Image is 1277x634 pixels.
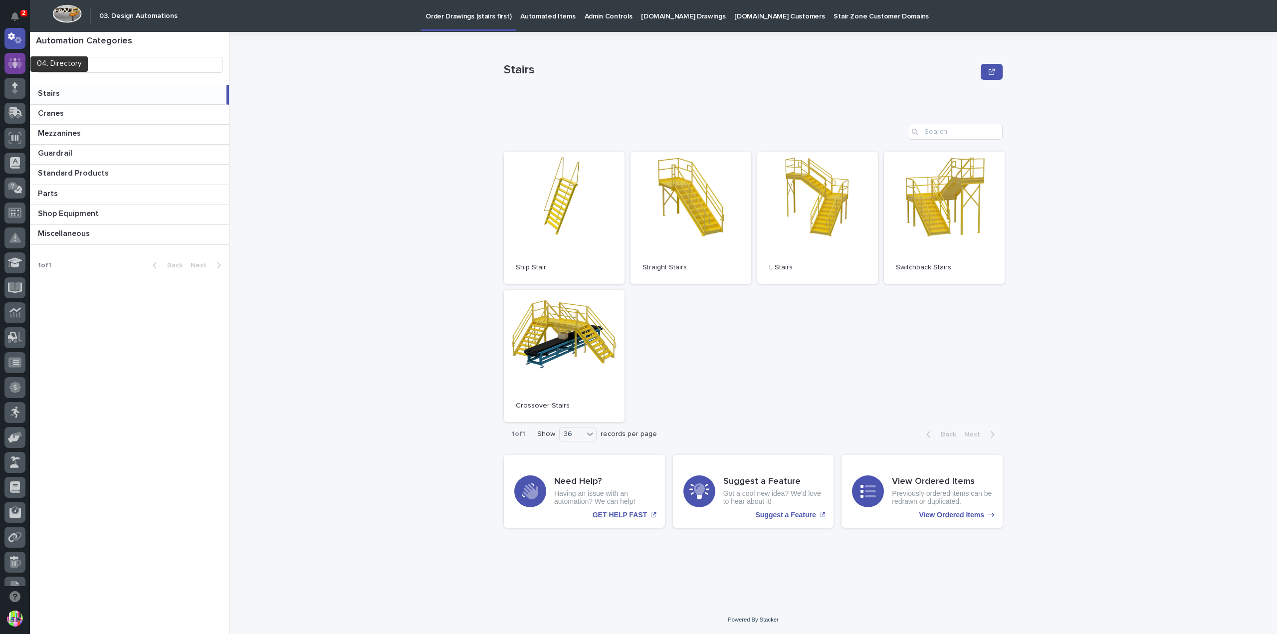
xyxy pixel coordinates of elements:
p: Crossover Stairs [516,402,613,410]
img: 1736555164131-43832dd5-751b-4058-ba23-39d91318e5a0 [20,171,28,179]
img: 1736555164131-43832dd5-751b-4058-ba23-39d91318e5a0 [20,198,28,206]
p: 1 of 1 [504,422,533,446]
p: Straight Stairs [642,263,739,272]
a: Powered By Stacker [728,617,778,623]
p: Standard Products [38,167,111,178]
input: Search [36,57,223,73]
p: Ship Stair [516,263,613,272]
p: Stairs [38,87,62,98]
a: GuardrailGuardrail [30,145,229,165]
h2: 03. Design Automations [99,12,178,20]
h3: Need Help? [554,476,654,487]
p: Guardrail [38,147,74,158]
a: Suggest a Feature [673,455,834,528]
a: Straight Stairs [631,152,751,284]
div: 📖 [10,239,18,247]
input: Search [908,124,1003,140]
div: Notifications2 [12,12,25,28]
a: CranesCranes [30,105,229,125]
a: MezzaninesMezzanines [30,125,229,145]
span: Next [191,262,213,269]
img: Brittany Wendell [10,188,26,204]
span: Pylon [99,263,121,270]
p: Switchback Stairs [896,263,993,272]
p: 1 of 1 [30,253,59,278]
a: Powered byPylon [70,262,121,270]
img: 4614488137333_bcb353cd0bb836b1afe7_72.png [21,111,39,129]
div: Start new chat [45,111,164,121]
p: Mezzanines [38,127,83,138]
button: Back [145,261,187,270]
div: We're available if you need us! [45,121,137,129]
span: • [83,197,86,205]
span: [PERSON_NAME] [31,170,81,178]
p: records per page [601,430,657,438]
a: GET HELP FAST [504,455,665,528]
a: PartsParts [30,185,229,205]
a: View Ordered Items [842,455,1003,528]
p: Miscellaneous [38,227,92,238]
a: L Stairs [757,152,878,284]
p: Suggest a Feature [755,511,816,519]
p: L Stairs [769,263,866,272]
span: [DATE] [88,170,109,178]
img: Stacker [10,9,30,29]
span: [DATE] [88,197,109,205]
button: Next [187,261,229,270]
button: Start new chat [170,114,182,126]
p: Shop Equipment [38,207,101,218]
p: Having an issue with an automation? We can help! [554,489,654,506]
span: Back [935,431,956,438]
div: Past conversations [10,145,67,153]
a: MiscellaneousMiscellaneous [30,225,229,245]
a: Crossover Stairs [504,290,625,422]
p: Got a cool new idea? We'd love to hear about it! [723,489,824,506]
p: Parts [38,187,60,199]
button: Next [960,430,1003,439]
button: See all [155,143,182,155]
p: 2 [22,9,25,16]
input: Clear [26,80,165,90]
span: Next [964,431,986,438]
span: Back [161,262,183,269]
button: users-avatar [4,608,25,629]
span: • [83,170,86,178]
a: Switchback Stairs [884,152,1005,284]
h3: View Ordered Items [892,476,992,487]
h3: Suggest a Feature [723,476,824,487]
h1: Automation Categories [36,36,223,47]
a: Standard ProductsStandard Products [30,165,229,185]
img: Brittany [10,161,26,177]
a: 📖Help Docs [6,234,58,252]
p: Stairs [504,63,977,77]
img: Workspace Logo [52,4,82,23]
a: StairsStairs [30,85,229,105]
p: Welcome 👋 [10,39,182,55]
span: [PERSON_NAME] [31,197,81,205]
button: Open support chat [4,586,25,607]
p: How can we help? [10,55,182,71]
a: Shop EquipmentShop Equipment [30,205,229,225]
img: 1736555164131-43832dd5-751b-4058-ba23-39d91318e5a0 [10,111,28,129]
p: Show [537,430,555,438]
p: View Ordered Items [919,511,984,519]
div: 36 [560,429,584,439]
p: Previously ordered items can be redrawn or duplicated. [892,489,992,506]
p: GET HELP FAST [593,511,647,519]
a: Ship Stair [504,152,625,284]
span: Help Docs [20,238,54,248]
button: Back [918,430,960,439]
p: Cranes [38,107,66,118]
button: Notifications [4,6,25,27]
